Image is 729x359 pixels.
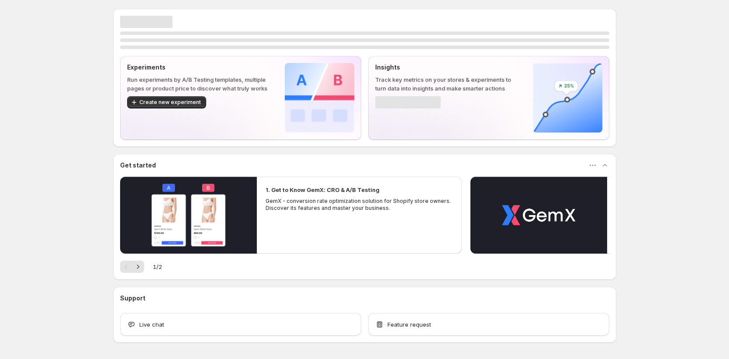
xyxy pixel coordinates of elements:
button: Create new experiment [127,96,206,108]
nav: Pagination [120,261,144,273]
span: Create new experiment [139,99,201,106]
p: Experiments [127,63,271,72]
img: Insights [533,63,602,132]
p: GemX - conversion rate optimization solution for Shopify store owners. Discover its features and ... [266,198,453,212]
h3: Support [120,294,145,303]
img: Experiments [285,63,354,132]
button: Play video [120,177,257,254]
span: Feature request [387,320,431,329]
span: 1 / 2 [153,262,162,271]
button: Next [132,261,144,273]
span: Live chat [139,320,164,329]
p: Insights [375,63,519,72]
h3: Get started [120,161,156,170]
p: Track key metrics on your stores & experiments to turn data into insights and make smarter actions [375,75,519,93]
button: Play video [470,177,607,254]
h2: 1. Get to Know GemX: CRO & A/B Testing [266,185,380,194]
p: Run experiments by A/B Testing templates, multiple pages or product price to discover what truly ... [127,75,271,93]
